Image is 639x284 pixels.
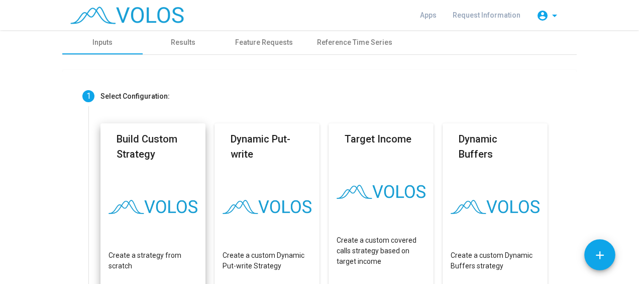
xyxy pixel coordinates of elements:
p: Create a strategy from scratch [109,250,197,271]
div: Inputs [92,37,113,48]
mat-icon: arrow_drop_down [549,10,561,22]
mat-card-title: Build Custom Strategy [117,131,189,162]
mat-card-title: Dynamic Buffers [459,131,531,162]
span: Request Information [453,11,520,19]
mat-icon: account_circle [537,10,549,22]
img: logo.png [223,200,311,214]
span: 1 [86,91,91,101]
div: Reference Time Series [317,37,392,48]
img: logo.png [337,185,425,198]
div: Select Configuration: [100,91,170,102]
p: Create a custom covered calls strategy based on target income [337,235,425,267]
a: Request Information [445,6,528,24]
div: Results [171,37,195,48]
mat-card-title: Dynamic Put-write [231,131,303,162]
button: Add icon [584,239,615,270]
p: Create a custom Dynamic Buffers strategy [451,250,540,271]
img: logo.png [109,200,197,214]
img: logo.png [451,200,540,214]
span: Apps [420,11,437,19]
mat-card-title: Target Income [345,131,411,147]
div: Feature Requests [235,37,293,48]
p: Create a custom Dynamic Put-write Strategy [223,250,311,271]
a: Apps [412,6,445,24]
mat-icon: add [593,249,606,262]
